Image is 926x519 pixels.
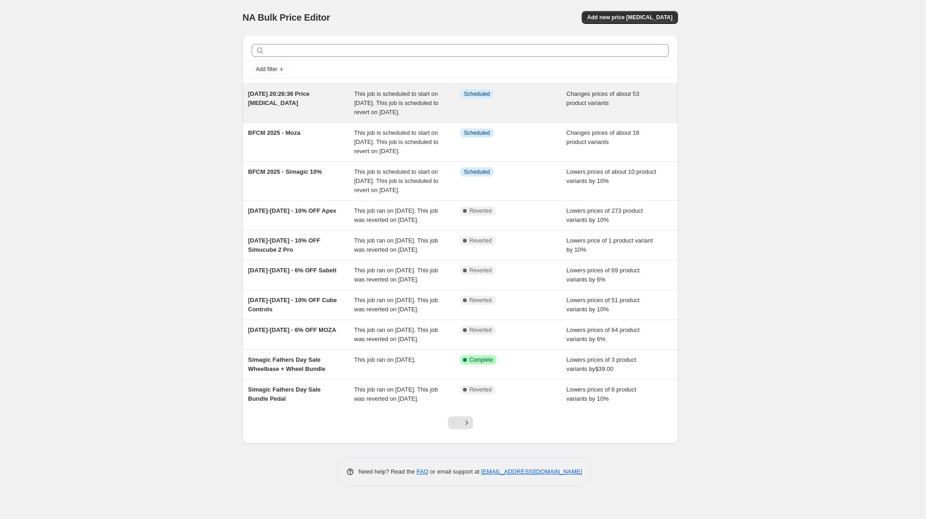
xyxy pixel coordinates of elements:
span: Reverted [469,326,492,334]
span: Lowers prices of 6 product variants by 10% [567,386,636,402]
span: Lowers prices of 3 product variants by [567,356,636,372]
span: Lowers price of 1 product variant by 10% [567,237,653,253]
span: Add new price [MEDICAL_DATA] [587,14,672,21]
span: Lowers prices of 51 product variants by 10% [567,297,640,313]
span: This job ran on [DATE]. This job was reverted on [DATE]. [354,297,438,313]
span: Lowers prices of 64 product variants by 6% [567,326,640,342]
span: Scheduled [464,90,490,98]
span: Simagic Fathers Day Sale Bundle Pedal [248,386,320,402]
span: Lowers prices of 69 product variants by 6% [567,267,640,283]
span: This job ran on [DATE]. This job was reverted on [DATE]. [354,267,438,283]
span: or email support at [429,468,481,475]
span: Add filter [256,66,277,73]
span: Reverted [469,297,492,304]
span: Scheduled [464,168,490,176]
span: Reverted [469,207,492,215]
span: Simagic Fathers Day Sale Wheelbase + Wheel Bundle [248,356,325,372]
span: Lowers prices of about 10 product variants by 10% [567,168,656,184]
span: This job is scheduled to start on [DATE]. This job is scheduled to revert on [DATE]. [354,168,439,193]
span: Changes prices of about 53 product variants [567,90,639,106]
span: Lowers prices of 273 product variants by 10% [567,207,643,223]
span: NA Bulk Price Editor [243,12,330,22]
span: Reverted [469,237,492,244]
span: [DATE]-[DATE] - 6% OFF MOZA [248,326,336,333]
span: [DATE]-[DATE] - 10% OFF Cube Controls [248,297,337,313]
button: Next [460,416,473,429]
span: Need help? Read the [358,468,417,475]
span: [DATE] 20:26:36 Price [MEDICAL_DATA] [248,90,309,106]
nav: Pagination [448,416,473,429]
span: BFCM 2025 - Simagic 10% [248,168,322,175]
span: This job ran on [DATE]. [354,356,416,363]
button: Add new price [MEDICAL_DATA] [582,11,678,24]
button: Add filter [252,64,288,75]
span: Reverted [469,267,492,274]
span: $39.00 [595,365,613,372]
span: This job is scheduled to start on [DATE]. This job is scheduled to revert on [DATE]. [354,90,439,116]
span: Complete [469,356,493,364]
span: BFCM 2025 - Moza [248,129,300,136]
span: Reverted [469,386,492,393]
a: [EMAIL_ADDRESS][DOMAIN_NAME] [481,468,582,475]
span: Scheduled [464,129,490,137]
span: This job ran on [DATE]. This job was reverted on [DATE]. [354,237,438,253]
span: This job ran on [DATE]. This job was reverted on [DATE]. [354,207,438,223]
span: [DATE]-[DATE] - 6% OFF Sabelt [248,267,336,274]
span: Changes prices of about 18 product variants [567,129,639,145]
span: [DATE]-[DATE] - 10% OFF Apex [248,207,336,214]
span: [DATE]-[DATE] - 10% OFF Simucube 2 Pro [248,237,320,253]
span: This job is scheduled to start on [DATE]. This job is scheduled to revert on [DATE]. [354,129,439,155]
span: This job ran on [DATE]. This job was reverted on [DATE]. [354,386,438,402]
span: This job ran on [DATE]. This job was reverted on [DATE]. [354,326,438,342]
a: FAQ [417,468,429,475]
